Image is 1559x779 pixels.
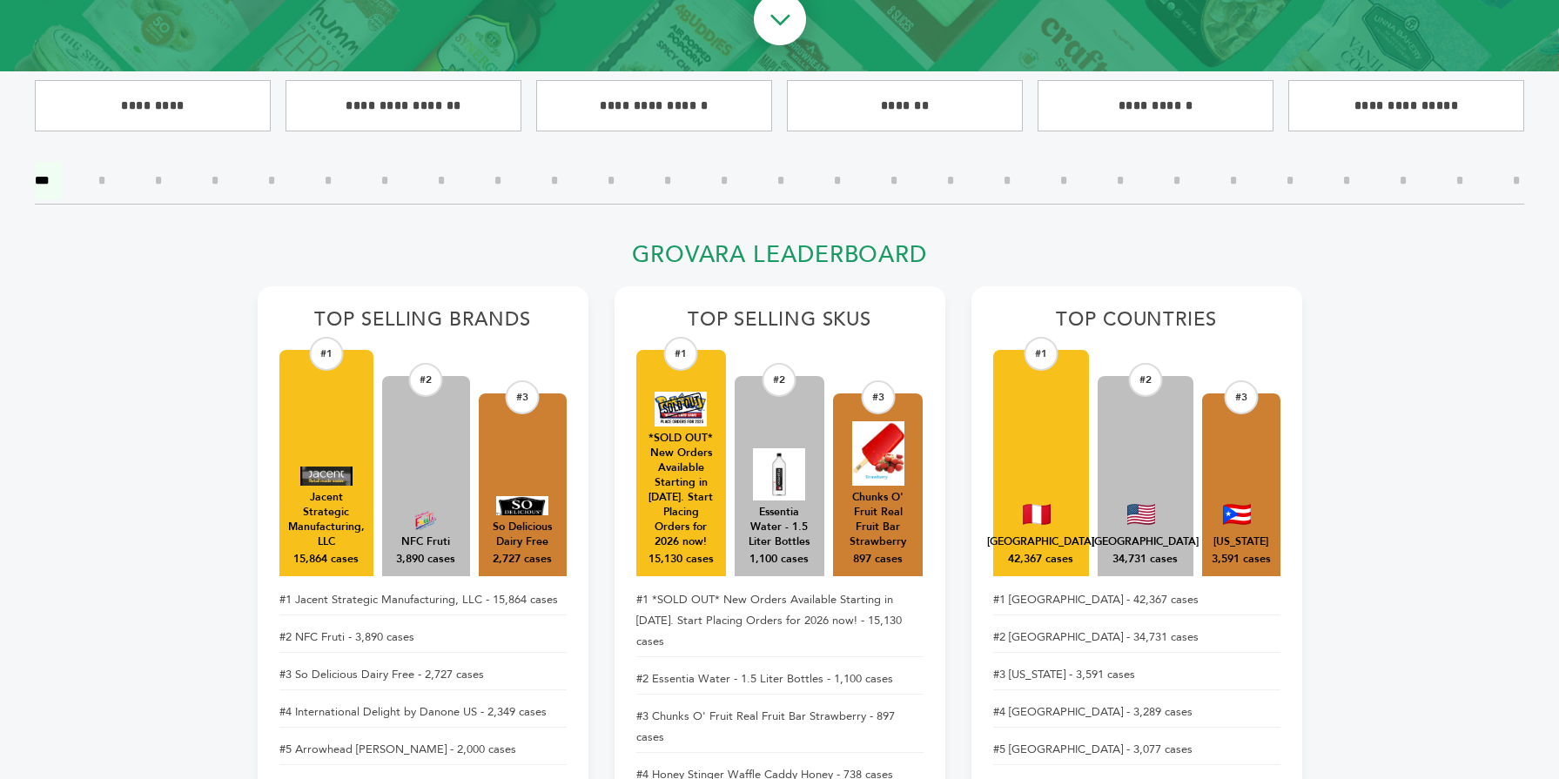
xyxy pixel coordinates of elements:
img: Essentia Water - 1.5 Liter Bottles [753,448,805,500]
div: NFC Fruti [401,534,450,549]
div: 897 cases [853,552,903,567]
li: #3 Chunks O' Fruit Real Fruit Bar Strawberry - 897 cases [636,702,924,753]
div: *SOLD OUT* New Orders Available Starting in [DATE]. Start Placing Orders for 2026 now! [645,431,717,550]
div: 34,731 cases [1112,552,1178,567]
img: NFC Fruti [400,511,452,530]
div: 2,727 cases [493,552,552,567]
li: #5 [GEOGRAPHIC_DATA] - 3,077 cases [993,735,1280,765]
div: #3 [861,380,895,414]
div: #1 [1024,337,1058,371]
div: United States [1092,534,1199,549]
div: 42,367 cases [1008,552,1073,567]
div: #1 [309,337,343,371]
div: 3,591 cases [1212,552,1271,567]
img: Puerto Rico Flag [1223,504,1251,525]
div: #1 [664,337,698,371]
li: #3 [US_STATE] - 3,591 cases [993,660,1280,690]
div: 15,130 cases [648,552,714,567]
h2: Top Selling Brands [279,308,567,341]
div: 15,864 cases [293,552,359,567]
div: 3,890 cases [396,552,455,567]
li: #2 [GEOGRAPHIC_DATA] - 34,731 cases [993,622,1280,653]
li: #5 Arrowhead [PERSON_NAME] - 2,000 cases [279,735,567,765]
h2: Grovara Leaderboard [258,241,1302,279]
div: Essentia Water - 1.5 Liter Bottles [743,505,816,549]
li: #1 *SOLD OUT* New Orders Available Starting in [DATE]. Start Placing Orders for 2026 now! - 15,13... [636,585,924,657]
div: #2 [409,363,443,397]
div: Peru [987,534,1094,549]
li: #2 NFC Fruti - 3,890 cases [279,622,567,653]
div: 1,100 cases [749,552,809,567]
div: Puerto Rico [1213,534,1268,549]
div: #3 [506,380,540,414]
img: So Delicious Dairy Free [496,496,548,515]
div: Chunks O' Fruit Real Fruit Bar Strawberry [842,490,914,549]
img: Peru Flag [1023,504,1051,525]
li: #4 [GEOGRAPHIC_DATA] - 3,289 cases [993,697,1280,728]
li: #1 Jacent Strategic Manufacturing, LLC - 15,864 cases [279,585,567,615]
img: United States Flag [1127,504,1155,525]
h2: Top Selling SKUs [636,308,924,341]
h2: Top Countries [993,308,1280,341]
li: #3 So Delicious Dairy Free - 2,727 cases [279,660,567,690]
div: #2 [1128,363,1162,397]
img: *SOLD OUT* New Orders Available Starting in 2026. Start Placing Orders for 2026 now! [655,392,707,426]
li: #2 Essentia Water - 1.5 Liter Bottles - 1,100 cases [636,664,924,695]
li: #1 [GEOGRAPHIC_DATA] - 42,367 cases [993,585,1280,615]
div: Jacent Strategic Manufacturing, LLC [288,490,365,549]
div: #3 [1224,380,1258,414]
img: Chunks O' Fruit Real Fruit Bar Strawberry [852,421,904,486]
img: Jacent Strategic Manufacturing, LLC [300,467,353,486]
li: #4 International Delight by Danone US - 2,349 cases [279,697,567,728]
div: #2 [763,363,796,397]
div: So Delicious Dairy Free [487,520,558,549]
